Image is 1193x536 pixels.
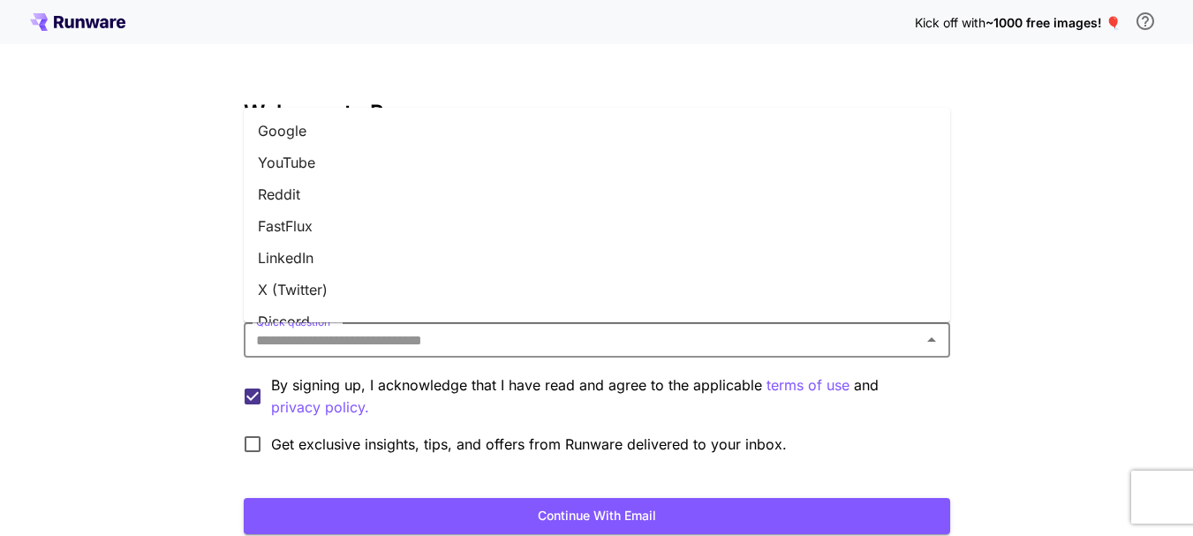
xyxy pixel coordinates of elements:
li: FastFlux [244,210,950,242]
span: ~1000 free images! 🎈 [985,15,1121,30]
li: Discord [244,306,950,337]
span: Kick off with [915,15,985,30]
p: terms of use [766,374,849,396]
span: Get exclusive insights, tips, and offers from Runware delivered to your inbox. [271,434,787,455]
button: In order to qualify for free credit, you need to sign up with a business email address and click ... [1128,4,1163,39]
li: Reddit [244,178,950,210]
li: LinkedIn [244,242,950,274]
button: Continue with email [244,498,950,534]
h3: Welcome to Runware [244,101,950,125]
li: X (Twitter) [244,274,950,306]
button: By signing up, I acknowledge that I have read and agree to the applicable terms of use and [271,396,369,419]
button: By signing up, I acknowledge that I have read and agree to the applicable and privacy policy. [766,374,849,396]
li: Google [244,115,950,147]
li: YouTube [244,147,950,178]
p: By signing up, I acknowledge that I have read and agree to the applicable and [271,374,936,419]
button: Close [919,328,944,352]
p: privacy policy. [271,396,369,419]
